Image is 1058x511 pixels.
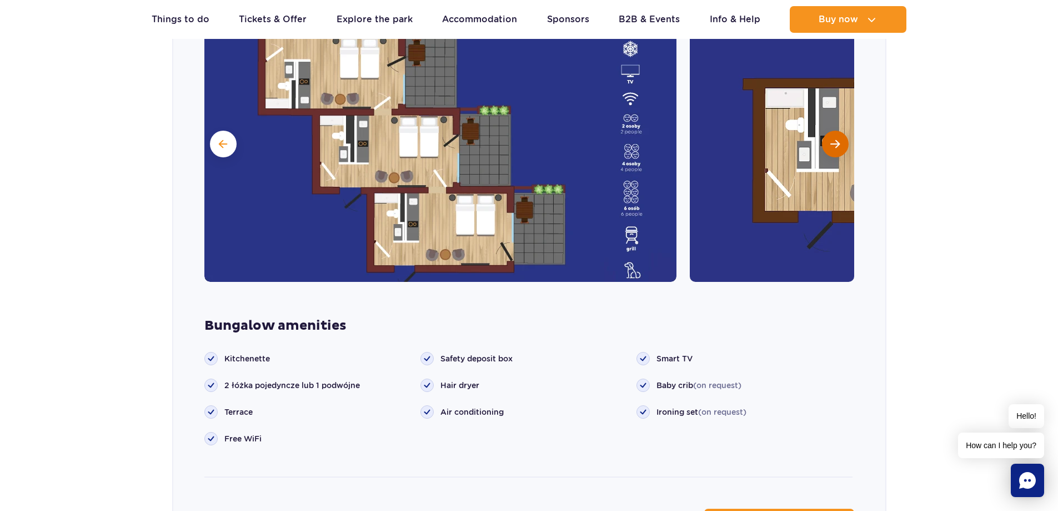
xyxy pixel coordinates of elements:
span: (on request) [693,381,741,390]
span: Free WiFi [224,433,262,444]
span: Hair dryer [440,380,479,391]
span: Terrace [224,406,253,418]
button: Next slide [822,131,849,157]
a: Things to do [152,6,209,33]
strong: Bungalow amenities [204,317,854,334]
span: Hello! [1009,404,1044,428]
a: Accommodation [442,6,517,33]
button: Buy now [790,6,906,33]
span: Ironing set [656,406,746,418]
a: Sponsors [547,6,589,33]
span: How can I help you? [958,433,1044,458]
span: (on request) [698,408,746,416]
span: Air conditioning [440,406,504,418]
a: Explore the park [337,6,413,33]
span: Smart TV [656,353,693,364]
a: Info & Help [710,6,760,33]
a: Tickets & Offer [239,6,307,33]
span: Buy now [819,14,858,24]
span: 2 łóżka pojedyncze lub 1 podwójne [224,380,360,391]
span: Kitchenette [224,353,270,364]
a: B2B & Events [619,6,680,33]
span: Baby crib [656,380,741,391]
span: Safety deposit box [440,353,513,364]
div: Chat [1011,464,1044,497]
